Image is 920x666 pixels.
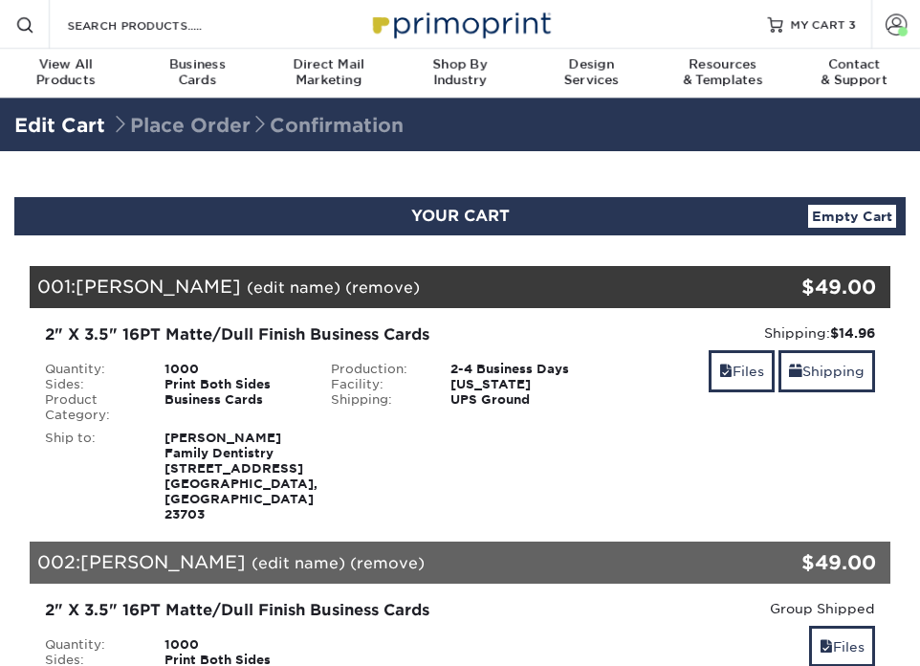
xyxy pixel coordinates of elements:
[436,377,603,392] div: [US_STATE]
[76,276,241,297] span: [PERSON_NAME]
[830,325,875,341] strong: $14.96
[709,350,775,391] a: Files
[411,207,510,225] span: YOUR CART
[789,57,920,73] span: Contact
[31,392,150,423] div: Product Category:
[778,350,875,391] a: Shipping
[394,57,525,73] span: Shop By
[111,114,404,137] span: Place Order Confirmation
[526,57,657,73] span: Design
[263,57,394,73] span: Direct Mail
[526,49,657,100] a: DesignServices
[263,49,394,100] a: Direct MailMarketing
[150,362,318,377] div: 1000
[789,57,920,88] div: & Support
[31,362,150,377] div: Quantity:
[747,548,876,577] div: $49.00
[131,49,262,100] a: BusinessCards
[252,554,345,572] a: (edit name)
[657,57,788,88] div: & Templates
[31,377,150,392] div: Sides:
[436,362,603,377] div: 2-4 Business Days
[849,17,856,31] span: 3
[317,377,436,392] div: Facility:
[618,599,875,618] div: Group Shipped
[808,205,896,228] a: Empty Cart
[31,431,150,522] div: Ship to:
[618,323,875,343] div: Shipping:
[526,57,657,88] div: Services
[820,639,833,655] span: files
[45,323,589,346] div: 2" X 3.5" 16PT Matte/Dull Finish Business Cards
[436,392,603,408] div: UPS Ground
[263,57,394,88] div: Marketing
[789,364,802,379] span: shipping
[657,49,788,100] a: Resources& Templates
[150,637,318,653] div: 1000
[65,13,252,36] input: SEARCH PRODUCTS.....
[80,551,246,572] span: [PERSON_NAME]
[791,16,845,33] span: MY CART
[789,49,920,100] a: Contact& Support
[14,114,105,137] a: Edit Cart
[350,554,425,572] a: (remove)
[30,266,747,308] div: 001:
[30,542,747,584] div: 002:
[150,377,318,392] div: Print Both Sides
[747,273,876,301] div: $49.00
[719,364,733,379] span: files
[317,392,436,408] div: Shipping:
[345,278,420,297] a: (remove)
[364,3,556,44] img: Primoprint
[394,49,525,100] a: Shop ByIndustry
[131,57,262,88] div: Cards
[131,57,262,73] span: Business
[150,392,318,423] div: Business Cards
[45,599,589,622] div: 2" X 3.5" 16PT Matte/Dull Finish Business Cards
[247,278,340,297] a: (edit name)
[317,362,436,377] div: Production:
[657,57,788,73] span: Resources
[164,431,318,522] strong: [PERSON_NAME] Family Dentistry [STREET_ADDRESS] [GEOGRAPHIC_DATA], [GEOGRAPHIC_DATA] 23703
[394,57,525,88] div: Industry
